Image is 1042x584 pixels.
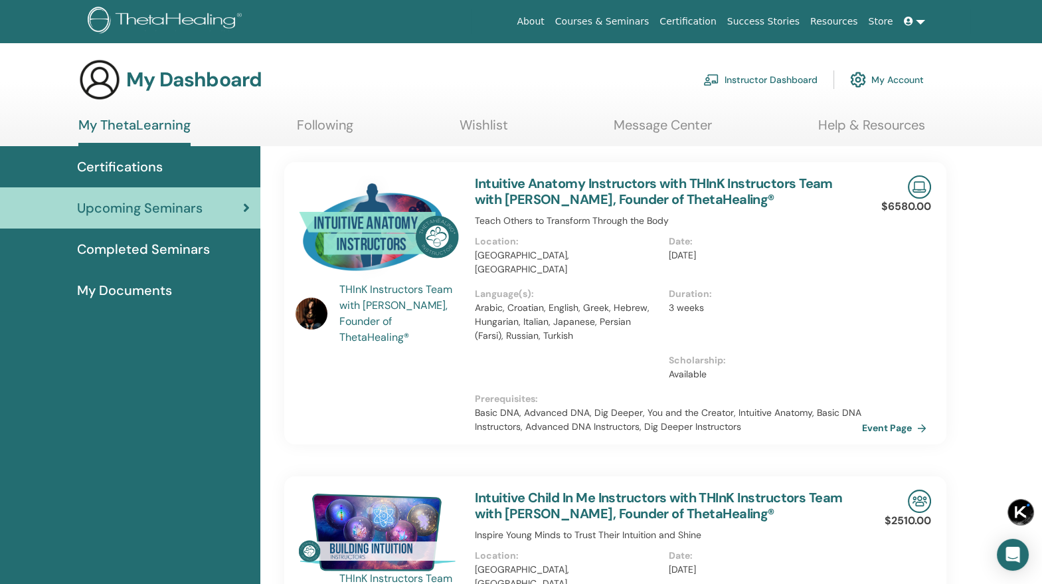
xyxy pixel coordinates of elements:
[339,282,462,345] a: THInK Instructors Team with [PERSON_NAME], Founder of ThetaHealing®
[669,367,854,381] p: Available
[881,199,931,215] p: $6580.00
[296,175,459,286] img: Intuitive Anatomy Instructors
[77,198,203,218] span: Upcoming Seminars
[669,248,854,262] p: [DATE]
[669,353,854,367] p: Scholarship :
[669,235,854,248] p: Date :
[862,418,932,438] a: Event Page
[722,9,805,34] a: Success Stories
[475,287,660,301] p: Language(s) :
[475,549,660,563] p: Location :
[885,513,931,529] p: $2510.00
[78,117,191,146] a: My ThetaLearning
[669,287,854,301] p: Duration :
[475,392,862,406] p: Prerequisites :
[297,117,353,143] a: Following
[77,239,210,259] span: Completed Seminars
[77,280,172,300] span: My Documents
[88,7,246,37] img: logo.png
[475,175,833,208] a: Intuitive Anatomy Instructors with THInK Instructors Team with [PERSON_NAME], Founder of ThetaHea...
[475,248,660,276] p: [GEOGRAPHIC_DATA], [GEOGRAPHIC_DATA]
[654,9,721,34] a: Certification
[908,175,931,199] img: Live Online Seminar
[475,528,862,542] p: Inspire Young Minds to Trust Their Intuition and Shine
[296,298,327,330] img: default.jpg
[703,65,818,94] a: Instructor Dashboard
[850,65,924,94] a: My Account
[475,301,660,343] p: Arabic, Croatian, English, Greek, Hebrew, Hungarian, Italian, Japanese, Persian (Farsi), Russian,...
[475,214,862,228] p: Teach Others to Transform Through the Body
[818,117,925,143] a: Help & Resources
[296,490,459,575] img: Intuitive Child In Me Instructors
[475,406,862,434] p: Basic DNA, Advanced DNA, Dig Deeper, You and the Creator, Intuitive Anatomy, Basic DNA Instructor...
[511,9,549,34] a: About
[703,74,719,86] img: chalkboard-teacher.svg
[550,9,655,34] a: Courses & Seminars
[614,117,712,143] a: Message Center
[460,117,508,143] a: Wishlist
[850,68,866,91] img: cog.svg
[908,490,931,513] img: In-Person Seminar
[669,549,854,563] p: Date :
[78,58,121,101] img: generic-user-icon.jpg
[805,9,863,34] a: Resources
[863,9,899,34] a: Store
[126,68,262,92] h3: My Dashboard
[997,539,1029,571] div: Open Intercom Messenger
[475,489,842,522] a: Intuitive Child In Me Instructors with THInK Instructors Team with [PERSON_NAME], Founder of Thet...
[669,301,854,315] p: 3 weeks
[669,563,854,577] p: [DATE]
[475,235,660,248] p: Location :
[77,157,163,177] span: Certifications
